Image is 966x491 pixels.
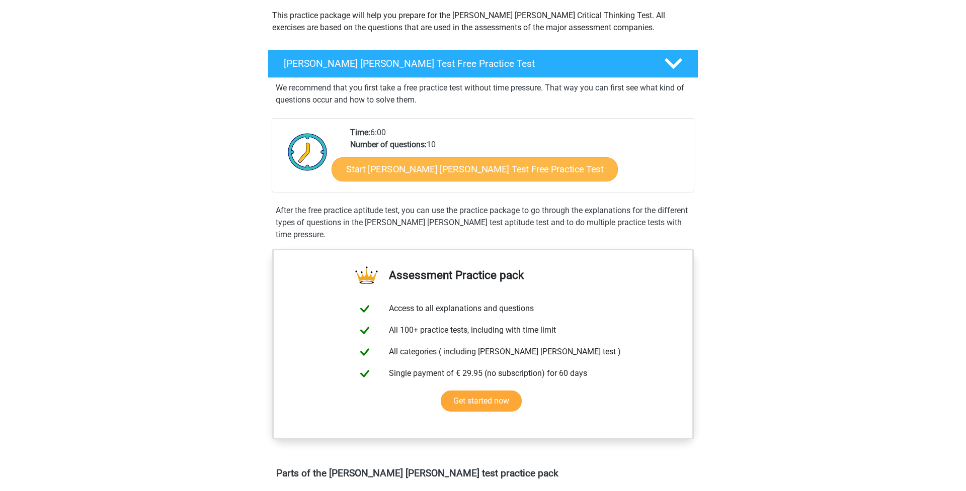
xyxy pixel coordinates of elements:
[441,390,522,412] a: Get started now
[343,127,693,192] div: 6:00 10
[276,467,690,479] h4: Parts of the [PERSON_NAME] [PERSON_NAME] test practice pack
[276,82,690,106] p: We recommend that you first take a free practice test without time pressure. That way you can fir...
[282,127,333,177] img: Clock
[284,58,648,69] h4: [PERSON_NAME] [PERSON_NAME] Test Free Practice Test
[272,205,694,241] div: After the free practice aptitude test, you can use the practice package to go through the explana...
[350,140,427,149] b: Number of questions:
[332,157,618,181] a: Start [PERSON_NAME] [PERSON_NAME] Test Free Practice Test
[264,50,702,78] a: [PERSON_NAME] [PERSON_NAME] Test Free Practice Test
[350,128,370,137] b: Time:
[272,10,694,34] p: This practice package will help you prepare for the [PERSON_NAME] [PERSON_NAME] Critical Thinking...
